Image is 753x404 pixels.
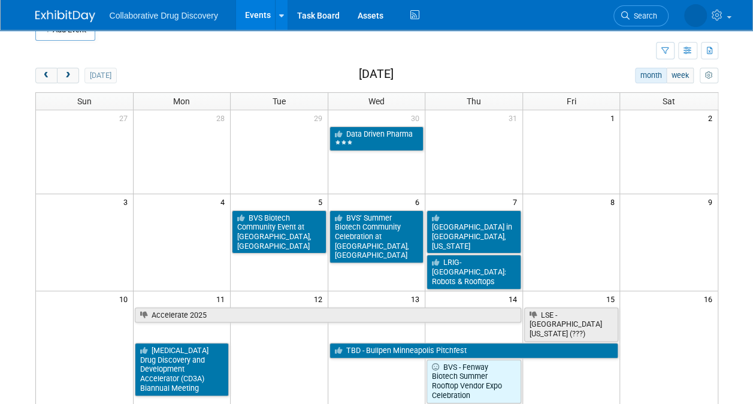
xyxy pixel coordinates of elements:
span: Mon [173,97,190,106]
span: Tue [273,97,286,106]
span: Sun [77,97,92,106]
span: 9 [707,194,718,209]
button: myCustomButton [700,68,718,83]
a: LRIG-[GEOGRAPHIC_DATA]: Robots & Rooftops [427,255,521,289]
button: month [635,68,667,83]
span: 5 [317,194,328,209]
span: 14 [507,291,522,306]
button: prev [35,68,58,83]
span: 2 [707,110,718,125]
a: LSE - [GEOGRAPHIC_DATA][US_STATE] (???) [524,307,619,342]
span: 10 [118,291,133,306]
span: Sat [663,97,675,106]
a: BVS’ Summer Biotech Community Celebration at [GEOGRAPHIC_DATA], [GEOGRAPHIC_DATA] [329,210,424,264]
span: 8 [609,194,619,209]
span: 15 [604,291,619,306]
a: Accelerate 2025 [135,307,521,323]
span: 4 [219,194,230,209]
a: [GEOGRAPHIC_DATA] in [GEOGRAPHIC_DATA], [US_STATE] [427,210,521,254]
button: next [57,68,79,83]
a: BVS - Fenway Biotech Summer Rooftop Vendor Expo Celebration [427,360,521,403]
span: 3 [122,194,133,209]
span: 12 [313,291,328,306]
button: [DATE] [84,68,116,83]
a: Data Driven Pharma [329,126,424,151]
span: 31 [507,110,522,125]
span: 30 [410,110,425,125]
span: 16 [703,291,718,306]
span: 11 [215,291,230,306]
h2: [DATE] [358,68,393,81]
span: Fri [567,97,576,106]
span: 29 [313,110,328,125]
button: week [666,68,694,83]
a: Search [613,5,669,26]
span: 28 [215,110,230,125]
span: 7 [512,194,522,209]
a: [MEDICAL_DATA] Drug Discovery and Development Accelerator (CD3A) Biannual Meeting [135,343,229,396]
span: Wed [368,97,385,106]
span: 6 [414,194,425,209]
i: Personalize Calendar [705,72,713,80]
span: 1 [609,110,619,125]
span: Thu [467,97,481,106]
a: BVS Biotech Community Event at [GEOGRAPHIC_DATA], [GEOGRAPHIC_DATA] [232,210,326,254]
span: Collaborative Drug Discovery [110,11,218,20]
img: ExhibitDay [35,10,95,22]
span: 27 [118,110,133,125]
span: 13 [410,291,425,306]
img: Ben Retamal [684,4,707,27]
a: TBD - Bullpen Minneapolis Pitchfest [329,343,619,358]
span: Search [630,11,657,20]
